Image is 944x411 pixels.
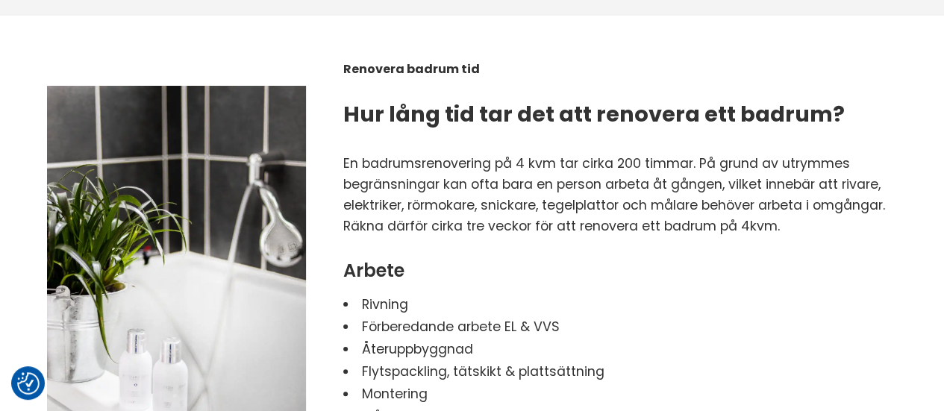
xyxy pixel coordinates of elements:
li: Förberedande arbete EL & VVS [343,316,897,338]
img: Revisit consent button [17,372,40,395]
h4: Arbete [343,260,897,281]
li: Montering [343,383,897,405]
button: Samtyckesinställningar [17,372,40,395]
h2: Renovera badrum tid [343,63,897,75]
h2: Hur lång tid tar det att renovera ett badrum? [343,99,897,129]
li: Rivning [343,293,897,316]
p: En badrumsrenovering på 4 kvm tar cirka 200 timmar. På grund av utrymmes begränsningar kan ofta b... [343,153,897,216]
li: Flytspackling, tätskikt & plattsättning [343,360,897,383]
p: Räkna därför cirka tre veckor för att renovera ett badrum på 4kvm. [343,216,897,236]
li: Återuppbyggnad [343,338,897,360]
